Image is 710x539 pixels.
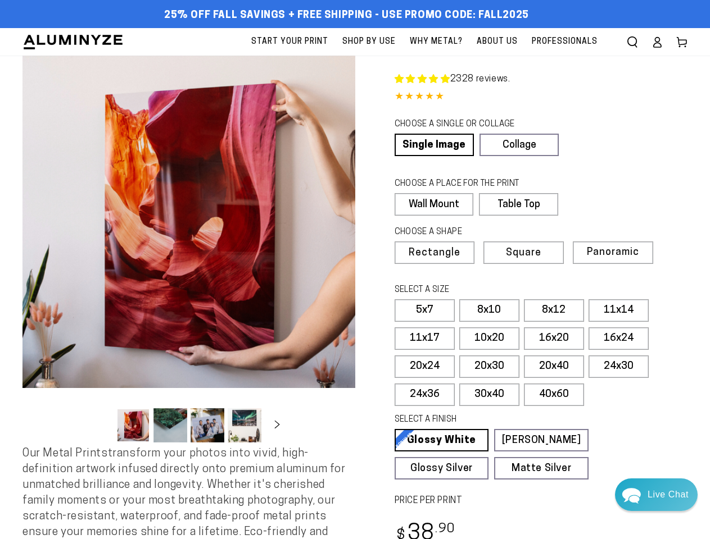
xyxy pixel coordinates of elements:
a: Glossy White [395,429,489,451]
span: Rectangle [409,248,460,258]
legend: CHOOSE A SHAPE [395,226,550,239]
label: 5x7 [395,299,455,322]
label: 30x40 [459,383,519,406]
label: 20x40 [524,355,584,378]
button: Load image 4 in gallery view [228,408,261,442]
label: 24x30 [589,355,649,378]
legend: SELECT A FINISH [395,414,566,426]
a: About Us [471,28,523,56]
a: Collage [480,134,559,156]
div: Chat widget toggle [615,478,698,511]
span: Square [506,248,541,258]
button: Slide right [265,413,290,437]
a: Shop By Use [337,28,401,56]
span: About Us [477,35,518,49]
div: Contact Us Directly [648,478,689,511]
button: Load image 2 in gallery view [153,408,187,442]
span: Why Metal? [410,35,463,49]
label: 16x20 [524,327,584,350]
label: 11x14 [589,299,649,322]
a: Start Your Print [246,28,334,56]
label: 20x30 [459,355,519,378]
label: 8x10 [459,299,519,322]
a: Professionals [526,28,603,56]
label: Wall Mount [395,193,474,216]
label: PRICE PER PRINT [395,495,688,508]
span: Start Your Print [251,35,328,49]
button: Load image 3 in gallery view [191,408,224,442]
img: Aluminyze [22,34,124,51]
a: Matte Silver [494,457,589,479]
label: 24x36 [395,383,455,406]
button: Slide left [88,413,113,437]
legend: CHOOSE A SINGLE OR COLLAGE [395,118,549,131]
button: Load image 1 in gallery view [116,408,150,442]
span: Professionals [532,35,598,49]
span: 25% off FALL Savings + Free Shipping - Use Promo Code: FALL2025 [164,10,529,22]
legend: SELECT A SIZE [395,284,566,296]
a: Single Image [395,134,474,156]
a: [PERSON_NAME] [494,429,589,451]
sup: .90 [435,523,455,536]
label: 20x24 [395,355,455,378]
label: 10x20 [459,327,519,350]
label: 16x24 [589,327,649,350]
a: Glossy Silver [395,457,489,479]
span: Panoramic [587,247,639,258]
label: 11x17 [395,327,455,350]
media-gallery: Gallery Viewer [22,56,355,446]
span: Shop By Use [342,35,396,49]
a: Why Metal? [404,28,468,56]
label: Table Top [479,193,558,216]
label: 8x12 [524,299,584,322]
legend: CHOOSE A PLACE FOR THE PRINT [395,178,548,190]
label: 40x60 [524,383,584,406]
summary: Search our site [620,30,645,54]
div: 4.85 out of 5.0 stars [395,89,688,106]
